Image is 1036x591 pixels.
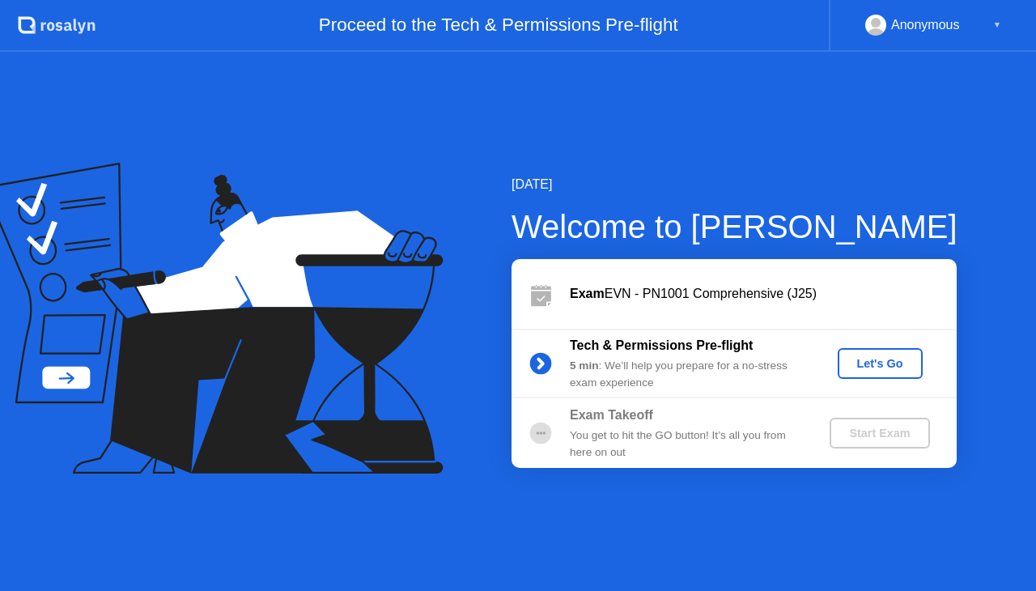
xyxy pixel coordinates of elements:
[512,175,957,194] div: [DATE]
[570,284,957,304] div: EVN - PN1001 Comprehensive (J25)
[570,358,803,391] div: : We’ll help you prepare for a no-stress exam experience
[570,359,599,372] b: 5 min
[836,427,923,440] div: Start Exam
[570,338,753,352] b: Tech & Permissions Pre-flight
[830,418,929,449] button: Start Exam
[512,202,957,251] div: Welcome to [PERSON_NAME]
[891,15,960,36] div: Anonymous
[993,15,1001,36] div: ▼
[844,357,916,370] div: Let's Go
[570,408,653,422] b: Exam Takeoff
[570,287,605,300] b: Exam
[838,348,923,379] button: Let's Go
[570,427,803,461] div: You get to hit the GO button! It’s all you from here on out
